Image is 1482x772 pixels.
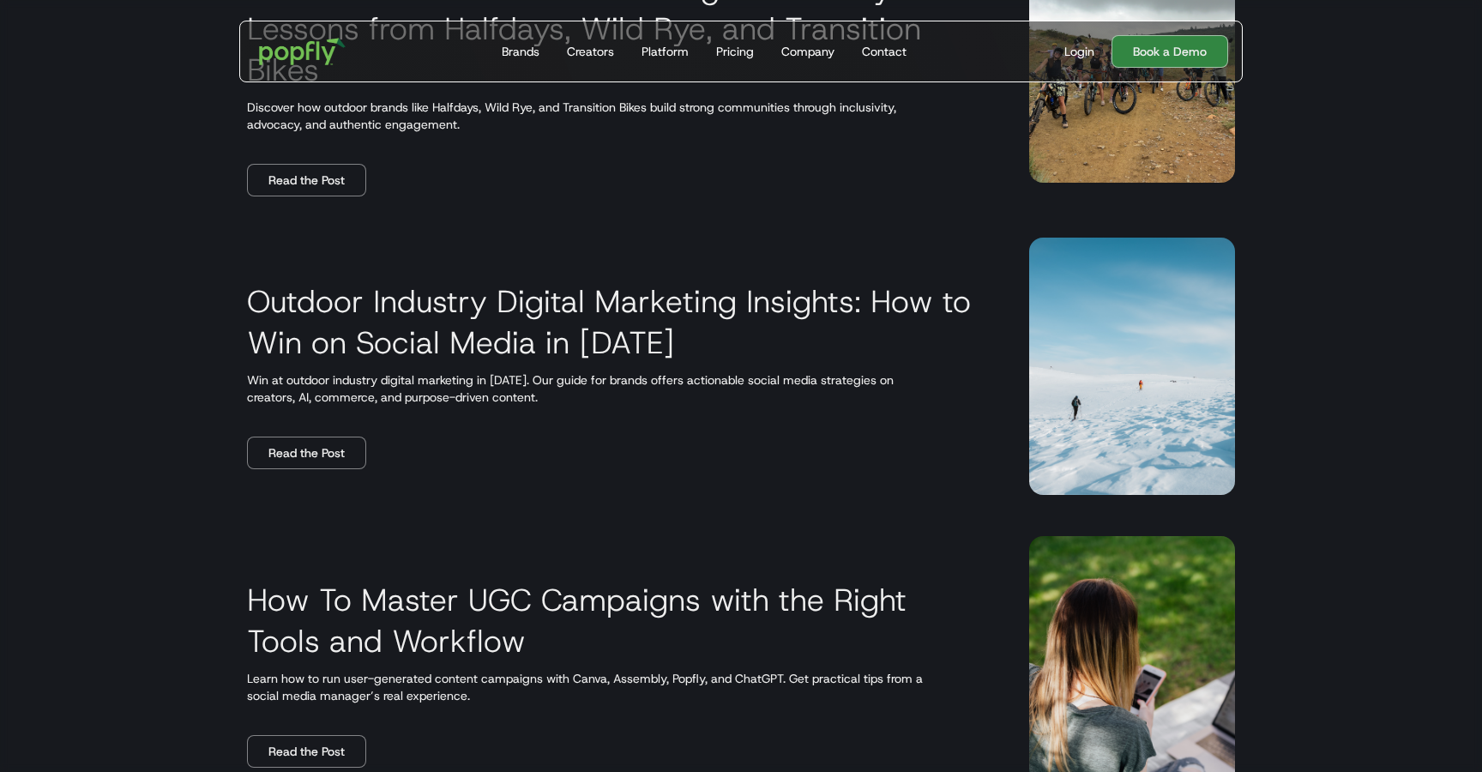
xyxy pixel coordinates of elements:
h3: How To Master UGC Campaigns with the Right Tools and Workflow [247,579,988,661]
div: Creators [567,43,614,60]
a: home [247,26,358,77]
a: Read the Post [247,164,366,196]
a: Login [1057,43,1101,60]
div: Company [781,43,834,60]
a: Company [774,21,841,81]
p: Learn how to run user-generated content campaigns with Canva, Assembly, Popfly, and ChatGPT. Get ... [247,670,988,704]
p: Discover how outdoor brands like Halfdays, Wild Rye, and Transition Bikes build strong communitie... [247,99,988,133]
a: Brands [495,21,546,81]
a: Pricing [709,21,761,81]
div: Pricing [716,43,754,60]
a: Book a Demo [1111,35,1228,68]
h3: Outdoor Industry Digital Marketing Insights: How to Win on Social Media in [DATE] [247,280,988,363]
a: Read the Post [247,437,366,469]
a: Read the Post [247,735,366,768]
a: Creators [560,21,621,81]
p: Win at outdoor industry digital marketing in [DATE]. Our guide for brands offers actionable socia... [247,371,988,406]
a: Platform [635,21,696,81]
div: Platform [642,43,689,60]
div: Login [1064,43,1094,60]
a: Contact [855,21,913,81]
div: Contact [862,43,907,60]
div: Brands [502,43,539,60]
